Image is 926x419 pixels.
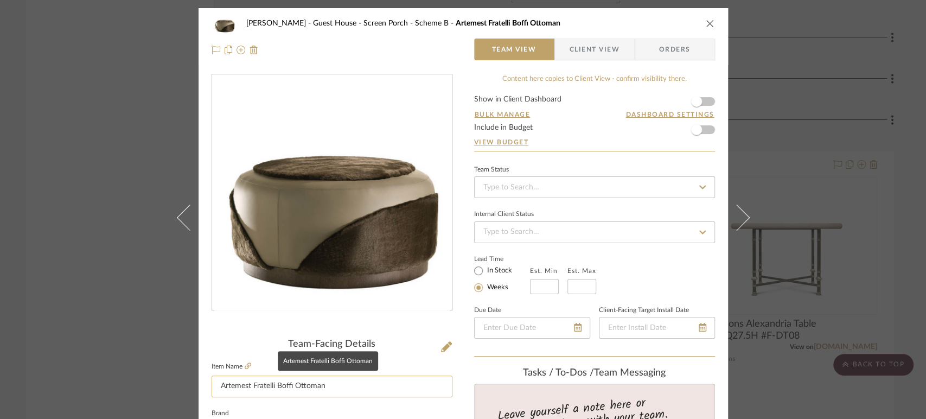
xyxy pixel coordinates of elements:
input: Type to Search… [474,221,715,243]
img: 5e26bcfd-6c62-4354-9e92-43d0c0de7b7c_48x40.jpg [212,12,238,34]
img: Remove from project [250,46,258,54]
div: Internal Client Status [474,212,534,217]
span: Orders [647,39,703,60]
label: Item Name [212,362,251,371]
label: Est. Min [530,267,558,275]
div: Content here copies to Client View - confirm visibility there. [474,74,715,85]
span: Artemest Fratelli Boffi Ottoman [456,20,560,27]
mat-radio-group: Select item type [474,264,530,294]
label: Client-Facing Target Install Date [599,308,689,313]
button: close [705,18,715,28]
span: [PERSON_NAME] - Guest House [246,20,363,27]
input: Enter Install Date [599,317,715,339]
div: Team Status [474,167,509,173]
div: 0 [212,75,452,310]
div: Team-Facing Details [212,339,452,351]
label: Lead Time [474,254,530,264]
input: Type to Search… [474,176,715,198]
a: View Budget [474,138,715,147]
div: team Messaging [474,367,715,379]
span: Screen Porch - Scheme B [363,20,456,27]
span: Tasks / To-Dos / [523,368,594,378]
label: In Stock [485,266,512,276]
label: Weeks [485,283,508,293]
span: Client View [570,39,620,60]
input: Enter Due Date [474,317,590,339]
button: Dashboard Settings [625,110,715,119]
input: Enter Item Name [212,376,452,397]
label: Due Date [474,308,501,313]
button: Bulk Manage [474,110,531,119]
span: Team View [492,39,537,60]
label: Brand [212,411,229,416]
img: 5e26bcfd-6c62-4354-9e92-43d0c0de7b7c_436x436.jpg [214,75,450,310]
label: Est. Max [567,267,596,275]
